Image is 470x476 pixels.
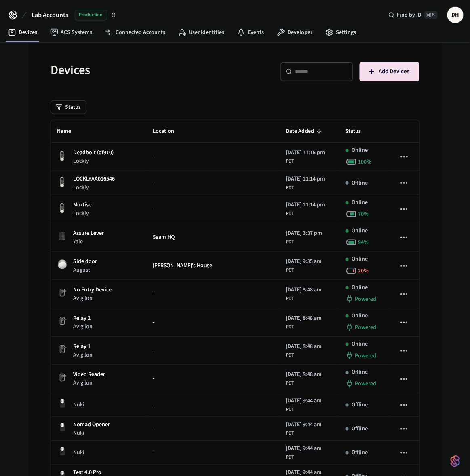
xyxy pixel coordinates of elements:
[286,229,322,246] div: America/Los_Angeles
[153,290,154,298] span: -
[397,11,422,19] span: Find by ID
[74,379,105,387] p: Avigilon
[346,125,372,138] span: Status
[286,421,322,438] div: America/Los_Angeles
[57,259,67,269] img: August Smart Lock (AUG-SL03-C02-S03)
[74,175,115,183] p: LOCKLYAA016546
[424,11,438,19] span: ⌘ K
[74,421,110,429] p: Nomad Opener
[74,257,97,266] p: Side door
[74,266,97,274] p: August
[286,421,322,429] span: [DATE] 9:44 am
[286,201,325,209] span: [DATE] 11:14 pm
[286,445,322,461] div: America/Los_Angeles
[352,255,368,263] p: Online
[358,210,369,218] span: 70 %
[319,25,363,40] a: Settings
[99,25,172,40] a: Connected Accounts
[286,371,322,379] span: [DATE] 8:48 am
[286,314,322,331] div: America/Los_Angeles
[286,267,294,274] span: PDT
[286,342,322,351] span: [DATE] 8:48 am
[355,352,377,360] span: Powered
[57,446,67,456] img: Nuki Smart Lock 3.0 Pro Black, Front
[231,25,270,40] a: Events
[74,429,110,438] p: Nuki
[75,10,107,20] span: Production
[153,449,154,457] span: -
[74,342,93,351] p: Relay 1
[451,455,460,468] img: SeamLogoGradient.69752ec5.svg
[57,203,67,215] img: Lockly Vision Lock, Front
[74,157,114,165] p: Lockly
[286,286,322,302] div: America/Los_Angeles
[57,288,67,297] img: Placeholder Lock Image
[352,146,368,155] p: Online
[286,149,325,157] span: [DATE] 11:15 pm
[2,25,44,40] a: Devices
[286,445,322,453] span: [DATE] 9:44 am
[358,238,369,246] span: 94 %
[44,25,99,40] a: ACS Systems
[358,158,372,166] span: 100 %
[74,371,105,379] p: Video Reader
[352,340,368,348] p: Online
[153,125,185,138] span: Location
[74,209,92,217] p: Lockly
[74,449,84,457] p: Nuki
[286,257,322,266] span: [DATE] 9:35 am
[153,375,154,383] span: -
[286,406,294,414] span: PDT
[382,8,444,22] div: Find by ID⌘ K
[74,286,112,294] p: No Entry Device
[352,198,368,207] p: Online
[74,149,114,157] p: Deadbolt (df910)
[286,175,325,191] div: America/Los_Angeles
[286,295,294,302] span: PDT
[358,267,369,275] span: 20 %
[352,179,368,187] p: Offline
[286,238,294,246] span: PDT
[360,62,419,81] button: Add Devices
[286,352,294,359] span: PDT
[286,380,294,387] span: PDT
[153,233,175,242] span: Seam HQ
[153,346,154,355] span: -
[286,125,325,138] span: Date Added
[286,184,294,191] span: PDT
[74,183,115,191] p: Lockly
[352,368,368,377] p: Offline
[74,314,93,323] p: Relay 2
[286,149,325,165] div: America/Los_Angeles
[57,373,67,382] img: Placeholder Lock Image
[153,318,154,327] span: -
[286,229,322,238] span: [DATE] 3:37 pm
[352,227,368,235] p: Online
[32,10,68,20] span: Lab Accounts
[352,312,368,320] p: Online
[153,179,154,187] span: -
[270,25,319,40] a: Developer
[57,151,67,162] img: Lockly Vision Lock, Front
[57,176,67,188] img: Lockly Vision Lock, Front
[74,229,104,238] p: Assure Lever
[51,101,86,114] button: Status
[153,401,154,410] span: -
[153,425,154,433] span: -
[286,201,325,217] div: America/Los_Angeles
[153,261,212,270] span: [PERSON_NAME]'s House
[57,231,67,241] img: Yale Smart Lock
[51,62,230,79] h5: Devices
[286,397,322,406] span: [DATE] 9:44 am
[286,175,325,183] span: [DATE] 11:14 pm
[286,314,322,323] span: [DATE] 8:48 am
[286,210,294,217] span: PDT
[447,7,464,23] button: DH
[286,371,322,387] div: America/Los_Angeles
[448,8,463,22] span: DH
[57,399,67,408] img: Nuki Smart Lock 3.0 Pro Black, Front
[57,316,67,326] img: Placeholder Lock Image
[74,294,112,302] p: Avigilon
[379,66,410,77] span: Add Devices
[57,344,67,354] img: Placeholder Lock Image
